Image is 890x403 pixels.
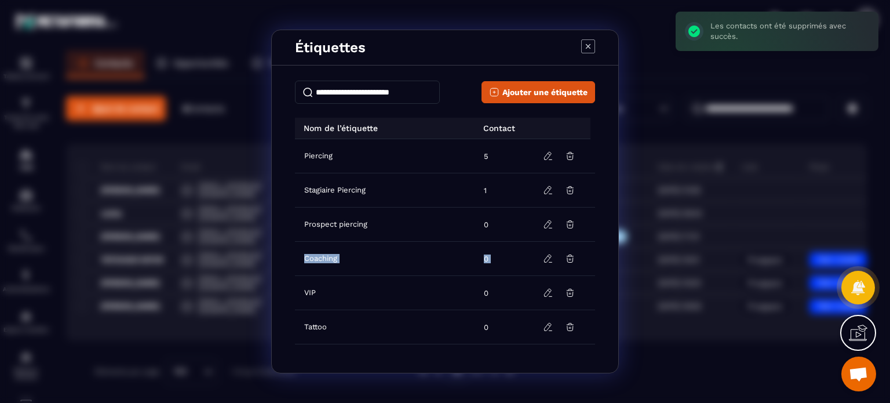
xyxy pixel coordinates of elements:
[502,86,588,98] span: Ajouter une étiquette
[304,322,327,332] span: Tattoo
[304,151,333,161] span: Piercing
[477,242,530,276] td: 0
[295,124,378,133] p: Nom de l’étiquette
[304,254,337,263] span: Coaching
[304,288,316,297] span: VIP
[841,357,876,391] div: Ouvrir le chat
[477,310,530,344] td: 0
[477,173,530,208] td: 1
[304,220,367,229] span: Prospect piercing
[477,276,530,310] td: 0
[477,208,530,242] td: 0
[477,139,530,173] td: 5
[304,186,366,195] span: Stagiaire Piercing
[477,344,530,379] td: 0
[475,124,515,133] p: Contact
[295,39,366,56] p: Étiquettes
[482,81,595,103] button: Ajouter une étiquette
